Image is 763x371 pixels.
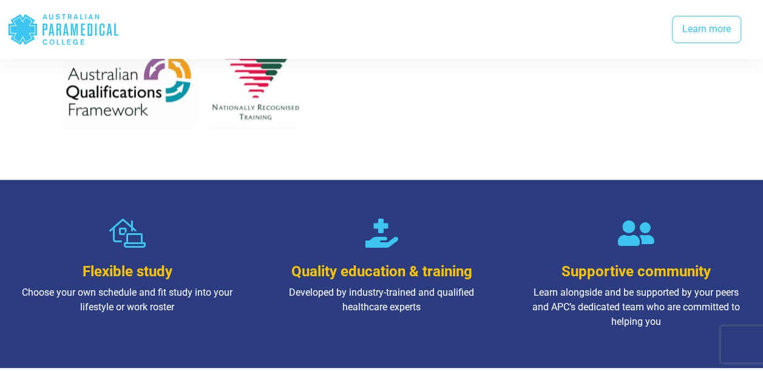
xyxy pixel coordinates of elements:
div: Australian Paramedical College [7,10,120,49]
h3: Flexible study [17,263,237,281]
h3: Supportive community [526,263,746,281]
h3: Quality education & training [271,263,492,281]
p: Developed by industry-trained and qualified healthcare experts [271,285,492,315]
p: Choose your own schedule and fit study into your lifestyle or work roster [17,285,237,315]
p: Learn alongside and be supported by your peers and APC’s dedicated team who are committed to help... [526,285,746,329]
a: Learn more [672,16,741,44]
